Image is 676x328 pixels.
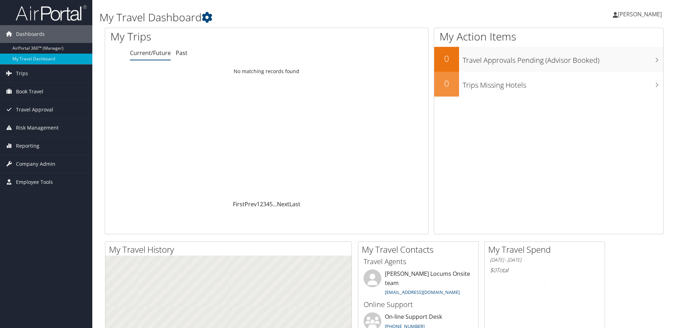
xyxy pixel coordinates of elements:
a: 3 [263,200,266,208]
a: Prev [245,200,257,208]
a: 2 [260,200,263,208]
h1: My Travel Dashboard [99,10,479,25]
a: 0Travel Approvals Pending (Advisor Booked) [434,47,663,72]
td: No matching records found [105,65,428,78]
h2: My Travel Contacts [362,244,478,256]
a: Next [277,200,289,208]
h3: Online Support [364,300,473,310]
span: Trips [16,65,28,82]
span: Dashboards [16,25,45,43]
span: Risk Management [16,119,59,137]
h2: My Travel History [109,244,351,256]
h2: 0 [434,77,459,89]
h1: My Trips [110,29,288,44]
h3: Trips Missing Hotels [463,77,663,90]
a: 4 [266,200,269,208]
a: Last [289,200,300,208]
span: Travel Approval [16,101,53,119]
a: [EMAIL_ADDRESS][DOMAIN_NAME] [385,289,460,295]
h2: 0 [434,53,459,65]
h3: Travel Agents [364,257,473,267]
h6: [DATE] - [DATE] [490,257,599,263]
li: [PERSON_NAME] Locums Onsite team [360,269,476,299]
a: First [233,200,245,208]
h1: My Action Items [434,29,663,44]
span: $0 [490,266,496,274]
a: 1 [257,200,260,208]
span: Company Admin [16,155,55,173]
a: 5 [269,200,273,208]
span: … [273,200,277,208]
span: [PERSON_NAME] [618,10,662,18]
span: Reporting [16,137,39,155]
h6: Total [490,266,599,274]
h3: Travel Approvals Pending (Advisor Booked) [463,52,663,65]
h2: My Travel Spend [488,244,605,256]
a: 0Trips Missing Hotels [434,72,663,97]
a: [PERSON_NAME] [613,4,669,25]
span: Employee Tools [16,173,53,191]
img: airportal-logo.png [16,5,87,21]
span: Book Travel [16,83,43,100]
a: Past [176,49,187,57]
a: Current/Future [130,49,171,57]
